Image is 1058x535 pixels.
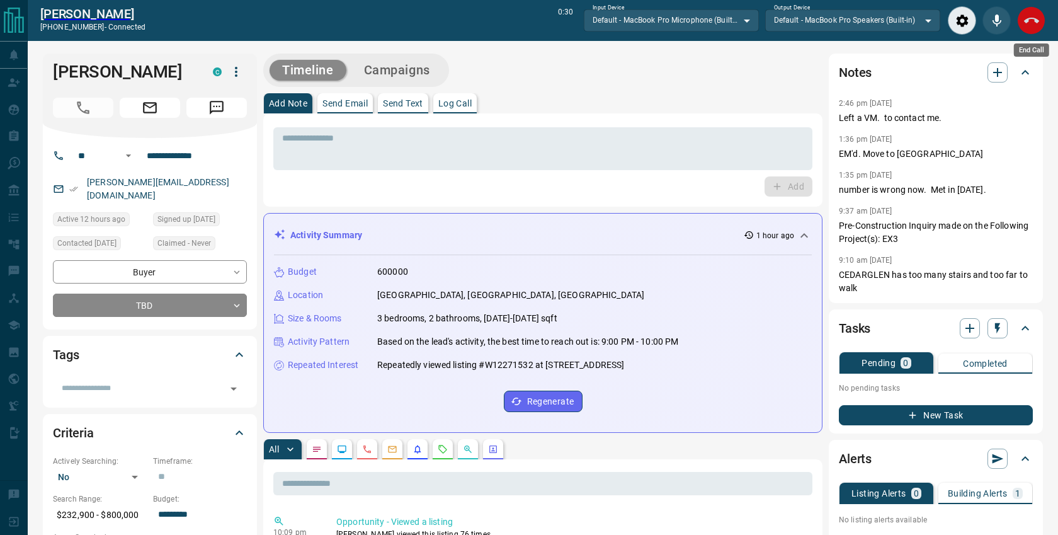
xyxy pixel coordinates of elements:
p: [PHONE_NUMBER] - [40,21,145,33]
label: Input Device [593,4,625,12]
p: $232,900 - $800,000 [53,505,147,526]
p: No pending tasks [839,379,1033,398]
p: 0 [914,489,919,498]
svg: Calls [362,444,372,454]
span: Contacted [DATE] [57,237,117,250]
button: Regenerate [504,391,583,412]
p: number is wrong now. Met in [DATE]. [839,183,1033,197]
p: No listing alerts available [839,514,1033,526]
p: Timeframe: [153,456,247,467]
svg: Opportunities [463,444,473,454]
div: TBD [53,294,247,317]
a: [PERSON_NAME][EMAIL_ADDRESS][DOMAIN_NAME] [87,177,229,200]
p: Search Range: [53,493,147,505]
a: [PERSON_NAME] [40,6,145,21]
p: Building Alerts [948,489,1008,498]
h1: [PERSON_NAME] [53,62,194,82]
h2: Criteria [53,423,94,443]
p: Send Text [383,99,423,108]
p: Listing Alerts [851,489,906,498]
p: 1:35 pm [DATE] [839,171,892,180]
span: Email [120,98,180,118]
p: 9:10 am [DATE] [839,256,892,265]
p: All [269,445,279,454]
p: Opportunity - Viewed a listing [336,515,807,529]
p: 0:30 [558,6,573,35]
div: condos.ca [213,67,222,76]
h2: Tasks [839,318,870,338]
span: Call [53,98,113,118]
p: 1 hour ago [756,230,794,241]
div: Tue Jun 10 2025 [53,236,147,254]
svg: Lead Browsing Activity [337,444,347,454]
span: Message [186,98,247,118]
h2: Alerts [839,449,872,469]
div: End Call [1017,6,1045,35]
p: Left a VM. to contact me. [839,112,1033,125]
p: Activity Pattern [288,335,350,348]
span: Active 12 hours ago [57,213,125,226]
div: Tasks [839,313,1033,343]
div: Mon Jul 31 2017 [153,212,247,230]
svg: Email Verified [69,185,78,193]
p: Actively Searching: [53,456,147,467]
p: 3 bedrooms, 2 bathrooms, [DATE]-[DATE] sqft [377,312,557,325]
div: Audio Settings [948,6,976,35]
svg: Notes [312,444,322,454]
p: CEDARGLEN has too many stairs and too far to walk [839,268,1033,295]
p: Send Email [322,99,368,108]
div: Buyer [53,260,247,284]
p: Repeated Interest [288,359,358,372]
button: New Task [839,405,1033,425]
div: Notes [839,57,1033,88]
div: Activity Summary1 hour ago [274,224,812,247]
p: 1:36 pm [DATE] [839,135,892,144]
svg: Requests [438,444,448,454]
p: Based on the lead's activity, the best time to reach out is: 9:00 PM - 10:00 PM [377,335,678,348]
div: Tags [53,340,247,370]
div: Alerts [839,444,1033,474]
p: Budget: [153,493,247,505]
svg: Listing Alerts [412,444,423,454]
div: Default - MacBook Pro Microphone (Built-in) [584,9,759,31]
div: Criteria [53,418,247,448]
svg: Emails [387,444,397,454]
svg: Agent Actions [488,444,498,454]
p: 9:37 am [DATE] [839,207,892,216]
p: Size & Rooms [288,312,342,325]
p: Completed [963,359,1008,368]
span: Signed up [DATE] [157,213,215,226]
h2: Notes [839,62,872,83]
p: 1 [1015,489,1020,498]
p: Pre-Construction Inquiry made on the Following Project(s): EX3 [839,219,1033,246]
h2: Tags [53,345,79,365]
span: connected [108,23,145,32]
button: Timeline [270,60,346,81]
p: Repeatedly viewed listing #W12271532 at [STREET_ADDRESS] [377,359,624,372]
button: Campaigns [351,60,443,81]
p: EM'd. Move to [GEOGRAPHIC_DATA] [839,147,1033,161]
p: Add Note [269,99,307,108]
div: End Call [1014,43,1049,57]
p: 0 [903,359,908,367]
div: Default - MacBook Pro Speakers (Built-in) [765,9,940,31]
div: Mute [982,6,1011,35]
p: 600000 [377,265,408,279]
p: Pending [862,359,896,367]
div: No [53,467,147,487]
p: Log Call [438,99,472,108]
span: Claimed - Never [157,237,211,250]
button: Open [121,148,136,163]
p: Budget [288,265,317,279]
div: Mon Aug 11 2025 [53,212,147,230]
button: Open [225,380,242,398]
p: Activity Summary [290,229,362,242]
p: 2:46 pm [DATE] [839,99,892,108]
label: Output Device [774,4,810,12]
p: [GEOGRAPHIC_DATA], [GEOGRAPHIC_DATA], [GEOGRAPHIC_DATA] [377,289,644,302]
p: Location [288,289,323,302]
